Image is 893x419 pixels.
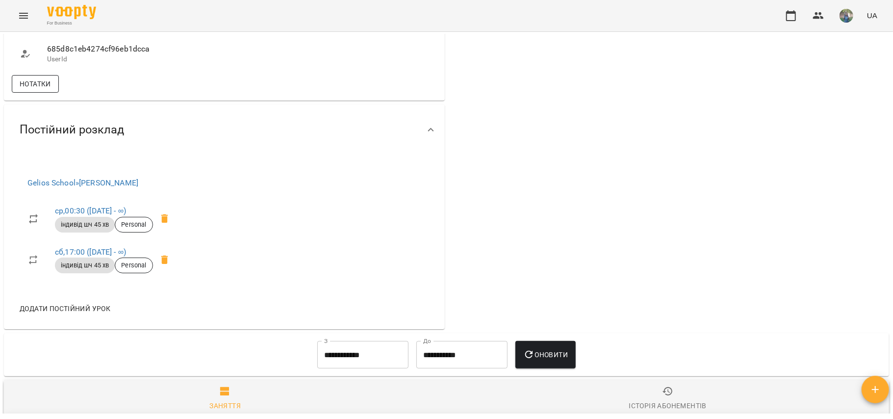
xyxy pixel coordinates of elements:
[515,341,576,368] button: Оновити
[20,78,51,90] span: Нотатки
[867,10,877,21] span: UA
[12,4,35,27] button: Menu
[863,6,881,25] button: UA
[153,248,177,272] span: Видалити приватний урок Оладько Марія сб 17:00 клієнта Острополець Емілія
[55,261,115,270] span: індивід шч 45 хв
[115,261,152,270] span: Personal
[840,9,853,23] img: de1e453bb906a7b44fa35c1e57b3518e.jpg
[209,400,241,412] div: Заняття
[153,207,177,231] span: Видалити приватний урок Оладько Марія ср 00:30 клієнта Острополець Емілія
[55,206,126,215] a: ср,00:30 ([DATE] - ∞)
[16,300,114,317] button: Додати постійний урок
[12,75,59,93] button: Нотатки
[47,5,96,19] img: Voopty Logo
[523,349,568,361] span: Оновити
[4,105,445,155] div: Постійний розклад
[115,220,152,229] span: Personal
[55,247,126,257] a: сб,17:00 ([DATE] - ∞)
[20,303,110,314] span: Додати постійний урок
[629,400,707,412] div: Історія абонементів
[47,43,214,55] span: 685d8c1eb4274cf96eb1dcca
[55,220,115,229] span: індивід шч 45 хв
[20,122,124,137] span: Постійний розклад
[27,178,138,187] a: Gelios School»[PERSON_NAME]
[47,54,214,64] p: UserId
[47,20,96,26] span: For Business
